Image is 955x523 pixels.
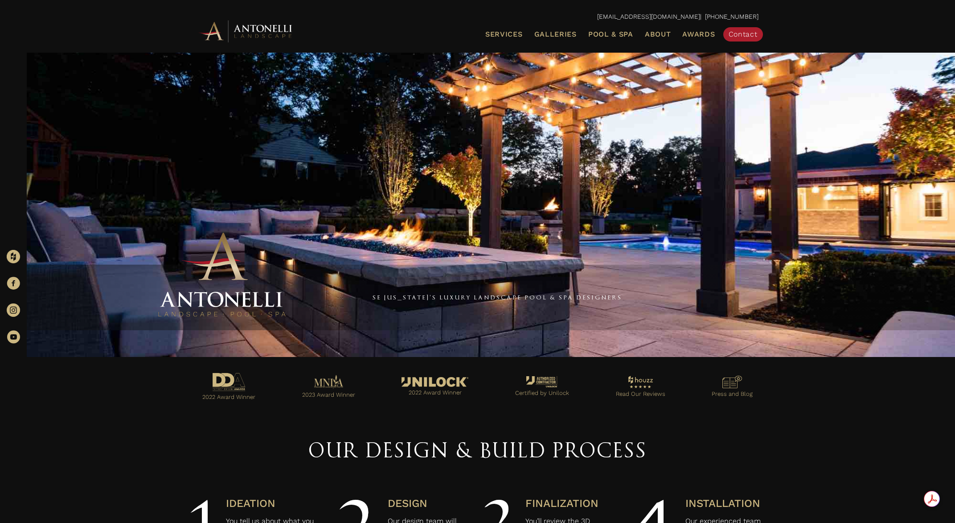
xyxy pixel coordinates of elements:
a: Go to https://antonellilandscape.com/featured-projects/the-white-house/ [387,375,483,400]
a: About [641,29,675,40]
span: Design [388,497,427,510]
img: Houzz [7,250,20,263]
a: Pool & Spa [585,29,637,40]
span: Services [485,31,523,38]
img: Antonelli Stacked Logo [155,229,289,321]
span: Ideation [226,497,275,510]
img: Antonelli Horizontal Logo [197,19,295,43]
span: Our Design & Build Process [308,438,647,462]
a: Go to https://antonellilandscape.com/press-media/ [697,374,767,402]
a: SE [US_STATE]'s Luxury Landscape Pool & Spa Designers [373,294,622,301]
span: Finalization [525,497,598,510]
p: | [PHONE_NUMBER] [197,11,758,23]
a: Go to https://antonellilandscape.com/unilock-authorized-contractor/ [501,374,584,401]
span: Installation [685,497,760,510]
a: Go to https://antonellilandscape.com/pool-and-spa/executive-sweet/ [188,370,270,405]
span: Contact [729,30,758,38]
a: [EMAIL_ADDRESS][DOMAIN_NAME] [597,13,700,20]
span: Galleries [534,30,577,38]
span: Awards [682,30,715,38]
a: Awards [679,29,718,40]
a: Contact [723,27,763,42]
a: Go to https://antonellilandscape.com/pool-and-spa/dont-stop-believing/ [287,373,369,403]
a: Go to https://www.houzz.com/professionals/landscape-architects-and-landscape-designers/antonelli-... [601,374,680,402]
a: Galleries [531,29,580,40]
span: Pool & Spa [588,30,633,38]
span: About [645,31,671,38]
a: Services [482,29,526,40]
